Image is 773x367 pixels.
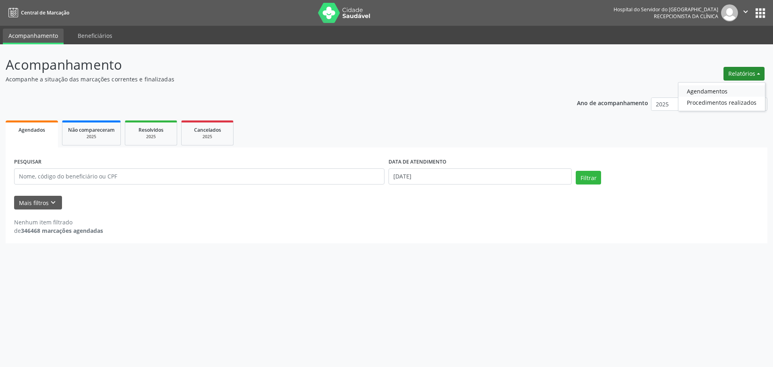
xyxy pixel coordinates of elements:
strong: 346468 marcações agendadas [21,227,103,234]
button: Relatórios [723,67,765,81]
input: Nome, código do beneficiário ou CPF [14,168,384,185]
ul: Relatórios [678,82,765,111]
p: Acompanhe a situação das marcações correntes e finalizadas [6,75,539,83]
div: Nenhum item filtrado [14,218,103,226]
a: Procedimentos realizados [678,97,765,108]
div: 2025 [68,134,115,140]
button:  [738,4,753,21]
span: Recepcionista da clínica [654,13,718,20]
label: DATA DE ATENDIMENTO [389,156,446,168]
div: de [14,226,103,235]
div: 2025 [131,134,171,140]
i: keyboard_arrow_down [49,198,58,207]
label: PESQUISAR [14,156,41,168]
button: Mais filtroskeyboard_arrow_down [14,196,62,210]
p: Ano de acompanhamento [577,97,648,108]
a: Central de Marcação [6,6,69,19]
button: Filtrar [576,171,601,185]
span: Cancelados [194,126,221,133]
span: Resolvidos [138,126,163,133]
p: Acompanhamento [6,55,539,75]
button: apps [753,6,767,20]
span: Central de Marcação [21,9,69,16]
span: Não compareceram [68,126,115,133]
a: Acompanhamento [3,29,64,44]
a: Beneficiários [72,29,118,43]
a: Agendamentos [678,85,765,97]
div: 2025 [187,134,227,140]
input: Selecione um intervalo [389,168,572,185]
span: Agendados [19,126,45,133]
i:  [741,7,750,16]
img: img [721,4,738,21]
div: Hospital do Servidor do [GEOGRAPHIC_DATA] [614,6,718,13]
